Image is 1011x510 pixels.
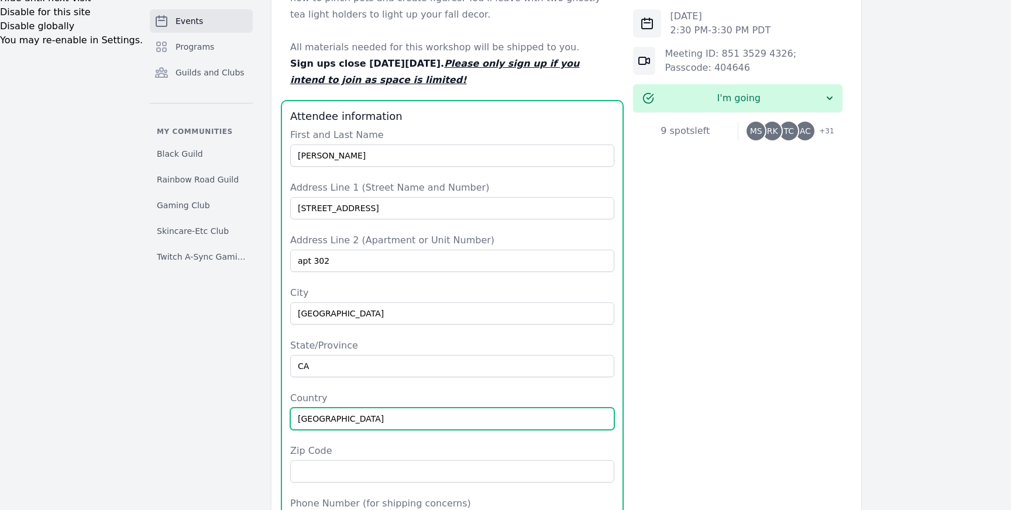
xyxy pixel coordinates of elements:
label: City [290,286,614,300]
span: + 31 [812,124,834,140]
span: Events [176,15,203,27]
div: 9 spots left [633,124,738,138]
a: Programs [150,35,253,58]
strong: Sign ups close [DATE][DATE]. [290,58,579,85]
span: Guilds and Clubs [176,67,245,78]
a: Skincare-Etc Club [150,220,253,242]
p: 2:30 PM - 3:30 PM PDT [670,23,771,37]
a: Rainbow Road Guild [150,169,253,190]
span: Twitch A-Sync Gaming (TAG) Club [157,251,246,263]
p: [DATE] [670,9,771,23]
label: Address Line 2 (Apartment or Unit Number) [290,233,614,247]
span: MS [750,127,762,135]
label: State/Province [290,339,614,353]
p: My communities [150,127,253,136]
a: Meeting ID: 851 3529 4326; Passcode: 404646 [665,48,796,73]
a: Twitch A-Sync Gaming (TAG) Club [150,246,253,267]
a: Black Guild [150,143,253,164]
a: Events [150,9,253,33]
span: TC [783,127,794,135]
span: AC [800,127,811,135]
label: Country [290,391,614,405]
label: First and Last Name [290,128,614,142]
h3: Attendee information [290,109,614,123]
span: I'm going [654,91,824,105]
span: Skincare-Etc Club [157,225,229,237]
span: Black Guild [157,148,203,160]
a: Gaming Club [150,195,253,216]
label: Address Line 1 (Street Name and Number) [290,181,614,195]
span: RK [767,127,778,135]
span: Rainbow Road Guild [157,174,239,185]
button: I'm going [633,84,842,112]
nav: Sidebar [150,9,253,267]
span: Programs [176,41,214,53]
label: Zip Code [290,444,614,458]
span: Gaming Club [157,199,210,211]
p: All materials needed for this workshop will be shipped to you. [290,39,614,56]
a: Guilds and Clubs [150,61,253,84]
